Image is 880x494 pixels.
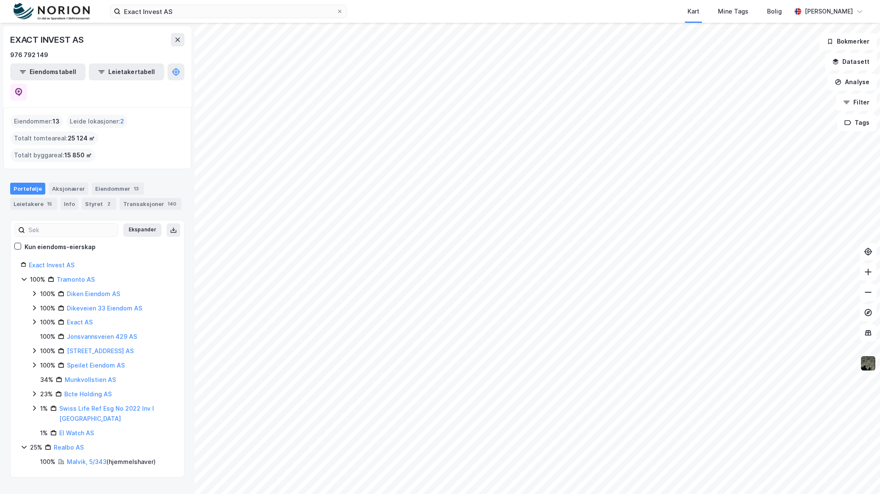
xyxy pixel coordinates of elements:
div: 100% [40,317,55,327]
div: 23% [40,389,53,399]
span: 15 850 ㎡ [64,150,92,160]
div: 976 792 149 [10,50,48,60]
button: Eiendomstabell [10,63,85,80]
div: Totalt byggareal : [11,148,95,162]
a: Speilet Eiendom AS [67,362,125,369]
a: Jonsvannsveien 429 AS [67,333,137,340]
div: 100% [40,346,55,356]
a: [STREET_ADDRESS] AS [67,347,134,354]
div: Transaksjoner [120,198,181,210]
a: Dikeveien 33 Eiendom AS [67,305,142,312]
div: 2 [104,200,113,208]
div: 100% [30,274,45,285]
div: 1% [40,428,48,438]
div: 100% [40,332,55,342]
a: Exact AS [67,318,93,326]
button: Tags [837,114,877,131]
input: Søk [25,224,118,236]
button: Datasett [825,53,877,70]
div: Info [60,198,78,210]
div: 15 [45,200,54,208]
div: Leietakere [10,198,57,210]
span: 13 [52,116,60,126]
input: Søk på adresse, matrikkel, gårdeiere, leietakere eller personer [121,5,336,18]
div: Kun eiendoms-eierskap [25,242,96,252]
a: Diken Eiendom AS [67,290,120,297]
button: Bokmerker [819,33,877,50]
a: Munkvollstien AS [65,376,116,383]
a: Tramonto AS [57,276,95,283]
div: 100% [40,303,55,313]
div: Aksjonærer [49,183,88,195]
button: Leietakertabell [89,63,164,80]
div: Totalt tomteareal : [11,132,98,145]
a: Malvik, 5/343 [67,458,107,465]
span: 2 [120,116,124,126]
div: Kontrollprogram for chat [838,453,880,494]
div: ( hjemmelshaver ) [67,457,156,467]
img: norion-logo.80e7a08dc31c2e691866.png [14,3,90,20]
div: 140 [166,200,178,208]
a: Exact Invest AS [29,261,74,269]
div: 100% [40,360,55,370]
div: 34% [40,375,53,385]
a: El Watch AS [59,429,94,436]
div: Portefølje [10,183,45,195]
a: Realbo AS [54,444,84,451]
div: EXACT INVEST AS [10,33,85,47]
div: Eiendommer [92,183,144,195]
a: Swiss Life Ref Esg No 2022 Inv I [GEOGRAPHIC_DATA] [59,405,154,422]
div: 1% [40,403,48,414]
iframe: Chat Widget [838,453,880,494]
span: 25 124 ㎡ [68,133,95,143]
img: 9k= [860,355,876,371]
button: Analyse [828,74,877,91]
div: 100% [40,289,55,299]
div: 100% [40,457,55,467]
div: 25% [30,442,42,453]
div: 13 [132,184,140,193]
div: Mine Tags [718,6,748,16]
button: Filter [836,94,877,111]
div: Leide lokasjoner : [66,115,127,128]
div: Kart [687,6,699,16]
div: Bolig [767,6,782,16]
div: Eiendommer : [11,115,63,128]
a: Bcte Holding AS [64,390,112,398]
button: Ekspander [123,223,162,237]
div: Styret [82,198,116,210]
div: [PERSON_NAME] [805,6,853,16]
